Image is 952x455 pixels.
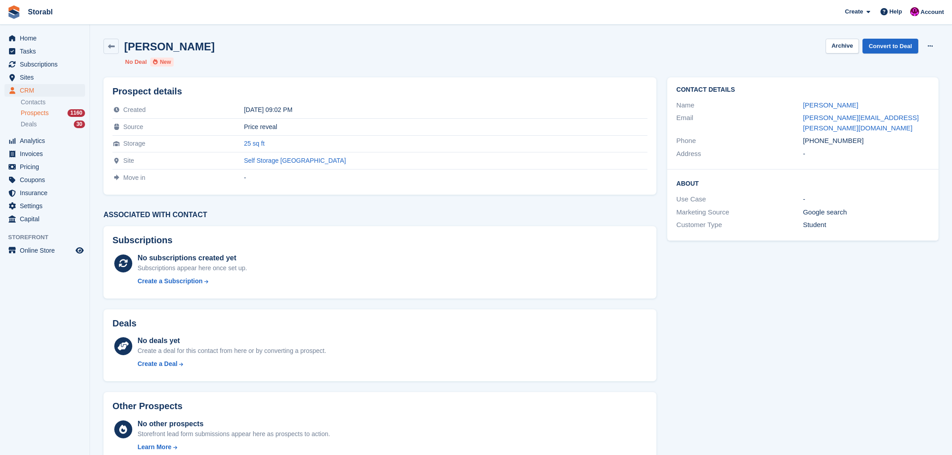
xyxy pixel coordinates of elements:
[138,335,326,346] div: No deals yet
[138,429,330,439] div: Storefront lead form submissions appear here as prospects to action.
[112,318,136,329] h2: Deals
[150,58,174,67] li: New
[138,253,247,263] div: No subscriptions created yet
[138,277,203,286] div: Create a Subscription
[4,187,85,199] a: menu
[676,86,930,94] h2: Contact Details
[244,140,265,147] a: 25 sq ft
[21,109,49,117] span: Prospects
[244,106,647,113] div: [DATE] 09:02 PM
[803,136,930,146] div: [PHONE_NUMBER]
[862,39,918,54] a: Convert to Deal
[7,5,21,19] img: stora-icon-8386f47178a22dfd0bd8f6a31ec36ba5ce8667c1dd55bd0f319d3a0aa187defe.svg
[676,100,803,111] div: Name
[20,58,74,71] span: Subscriptions
[123,157,134,164] span: Site
[20,84,74,97] span: CRM
[4,134,85,147] a: menu
[803,101,858,109] a: [PERSON_NAME]
[20,71,74,84] span: Sites
[124,40,215,53] h2: [PERSON_NAME]
[138,346,326,356] div: Create a deal for this contact from here or by converting a prospect.
[4,244,85,257] a: menu
[4,174,85,186] a: menu
[676,207,803,218] div: Marketing Source
[138,442,330,452] a: Learn More
[676,149,803,159] div: Address
[4,147,85,160] a: menu
[67,109,85,117] div: 1160
[112,401,183,411] h2: Other Prospects
[20,134,74,147] span: Analytics
[845,7,863,16] span: Create
[4,71,85,84] a: menu
[244,174,647,181] div: -
[103,211,656,219] h3: Associated with contact
[20,45,74,58] span: Tasks
[676,113,803,133] div: Email
[21,120,85,129] a: Deals 30
[244,157,346,164] a: Self Storage [GEOGRAPHIC_DATA]
[138,359,326,369] a: Create a Deal
[24,4,56,19] a: Storabl
[20,200,74,212] span: Settings
[20,147,74,160] span: Invoices
[21,120,37,129] span: Deals
[74,120,85,128] div: 30
[803,207,930,218] div: Google search
[803,149,930,159] div: -
[74,245,85,256] a: Preview store
[138,359,178,369] div: Create a Deal
[889,7,902,16] span: Help
[125,58,147,67] li: No Deal
[138,419,330,429] div: No other prospects
[4,45,85,58] a: menu
[676,136,803,146] div: Phone
[676,178,930,187] h2: About
[803,220,930,230] div: Student
[123,174,145,181] span: Move in
[826,39,859,54] button: Archive
[123,106,146,113] span: Created
[803,114,919,132] a: [PERSON_NAME][EMAIL_ADDRESS][PERSON_NAME][DOMAIN_NAME]
[921,8,944,17] span: Account
[4,32,85,45] a: menu
[8,233,90,242] span: Storefront
[123,123,143,130] span: Source
[20,32,74,45] span: Home
[138,277,247,286] a: Create a Subscription
[4,161,85,173] a: menu
[112,86,647,97] h2: Prospect details
[20,174,74,186] span: Coupons
[123,140,145,147] span: Storage
[21,108,85,118] a: Prospects 1160
[21,98,85,107] a: Contacts
[803,194,930,205] div: -
[20,213,74,225] span: Capital
[676,220,803,230] div: Customer Type
[4,84,85,97] a: menu
[138,263,247,273] div: Subscriptions appear here once set up.
[676,194,803,205] div: Use Case
[20,244,74,257] span: Online Store
[244,123,647,130] div: Price reveal
[4,213,85,225] a: menu
[20,187,74,199] span: Insurance
[20,161,74,173] span: Pricing
[112,235,647,245] h2: Subscriptions
[910,7,919,16] img: Helen Morton
[4,58,85,71] a: menu
[4,200,85,212] a: menu
[138,442,171,452] div: Learn More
